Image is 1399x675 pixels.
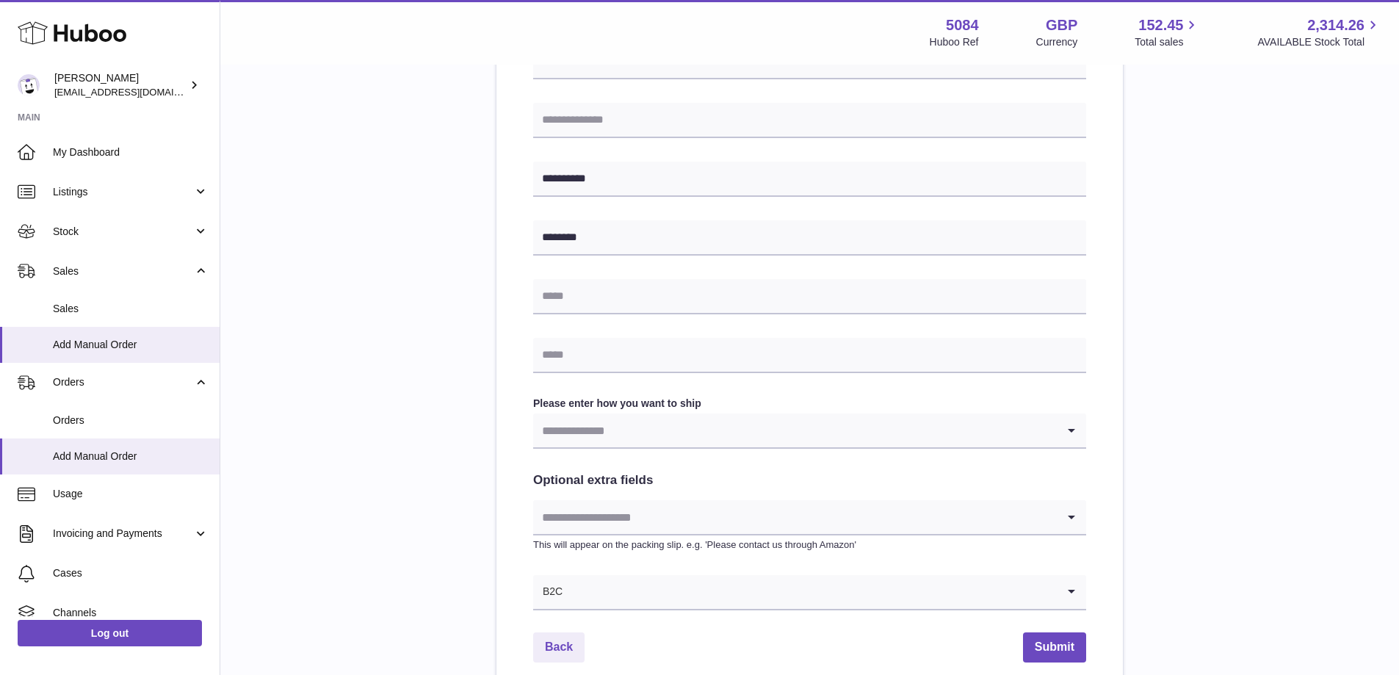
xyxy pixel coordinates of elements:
[54,71,187,99] div: [PERSON_NAME]
[533,414,1086,449] div: Search for option
[1257,35,1381,49] span: AVAILABLE Stock Total
[533,500,1086,535] div: Search for option
[53,527,193,541] span: Invoicing and Payments
[533,500,1057,534] input: Search for option
[53,487,209,501] span: Usage
[53,264,193,278] span: Sales
[533,632,585,663] a: Back
[53,414,209,427] span: Orders
[1023,632,1086,663] button: Submit
[1307,15,1364,35] span: 2,314.26
[533,414,1057,447] input: Search for option
[1135,15,1200,49] a: 152.45 Total sales
[533,472,1086,489] h2: Optional extra fields
[1046,15,1077,35] strong: GBP
[53,145,209,159] span: My Dashboard
[53,302,209,316] span: Sales
[533,538,1086,552] p: This will appear on the packing slip. e.g. 'Please contact us through Amazon'
[18,74,40,96] img: konstantinosmouratidis@hotmail.com
[1138,15,1183,35] span: 152.45
[946,15,979,35] strong: 5084
[53,450,209,463] span: Add Manual Order
[1036,35,1078,49] div: Currency
[533,575,1086,610] div: Search for option
[53,375,193,389] span: Orders
[53,225,193,239] span: Stock
[54,86,216,98] span: [EMAIL_ADDRESS][DOMAIN_NAME]
[53,185,193,199] span: Listings
[1257,15,1381,49] a: 2,314.26 AVAILABLE Stock Total
[18,620,202,646] a: Log out
[930,35,979,49] div: Huboo Ref
[533,575,563,609] span: B2C
[563,575,1057,609] input: Search for option
[533,397,1086,411] label: Please enter how you want to ship
[53,338,209,352] span: Add Manual Order
[53,566,209,580] span: Cases
[53,606,209,620] span: Channels
[1135,35,1200,49] span: Total sales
